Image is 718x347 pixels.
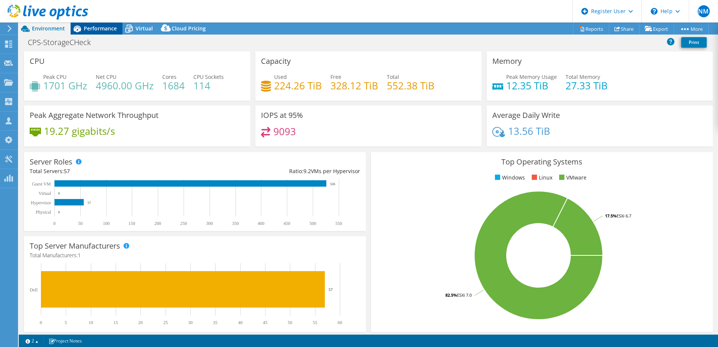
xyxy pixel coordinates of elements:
a: 2 [20,336,44,345]
span: Peak CPU [43,73,66,80]
text: 0 [53,221,56,226]
text: 5 [65,320,67,325]
h3: Memory [492,57,522,65]
span: Virtual [136,25,153,32]
text: 57 [329,287,333,292]
h3: Capacity [261,57,291,65]
text: Guest VM [32,181,51,187]
h3: CPU [30,57,45,65]
text: Physical [36,210,51,215]
text: 0 [58,210,60,214]
text: 40 [238,320,243,325]
h4: 4960.00 GHz [96,81,154,90]
h4: 1684 [162,81,185,90]
span: Peak Memory Usage [506,73,557,80]
text: 60 [338,320,342,325]
span: Cores [162,73,176,80]
li: Windows [493,173,525,182]
h4: Total Manufacturers: [30,251,360,259]
text: 50 [78,221,83,226]
svg: \n [651,8,658,15]
h4: 13.56 TiB [508,127,550,135]
text: Hypervisor [31,200,51,205]
h3: Average Daily Write [492,111,560,119]
div: Total Servers: [30,167,195,175]
span: Performance [84,25,117,32]
a: Export [639,23,674,35]
text: 57 [87,201,91,205]
a: Print [681,37,707,48]
text: 45 [263,320,267,325]
tspan: 17.5% [605,213,617,219]
text: 150 [128,221,135,226]
span: NM [698,5,710,17]
text: 30 [188,320,193,325]
text: Virtual [39,191,51,196]
span: Net CPU [96,73,116,80]
text: 200 [154,221,161,226]
span: 57 [64,167,70,175]
span: Free [330,73,341,80]
span: Total Memory [566,73,600,80]
h4: 114 [193,81,224,90]
h4: 12.35 TiB [506,81,557,90]
text: 50 [288,320,292,325]
span: 1 [78,252,81,259]
a: Reports [573,23,609,35]
text: 0 [40,320,42,325]
text: 526 [330,182,335,186]
h4: 19.27 gigabits/s [44,127,115,135]
span: Total [387,73,399,80]
text: 35 [213,320,217,325]
text: 250 [180,221,187,226]
text: 550 [335,221,342,226]
li: Linux [530,173,552,182]
h3: Top Operating Systems [377,158,707,166]
h3: Server Roles [30,158,72,166]
h4: 552.38 TiB [387,81,434,90]
a: Project Notes [43,336,87,345]
a: More [674,23,709,35]
text: 100 [103,221,110,226]
tspan: ESXi 7.0 [457,292,472,298]
text: 10 [89,320,93,325]
h3: Peak Aggregate Network Throughput [30,111,158,119]
text: Dell [30,287,38,293]
h3: Top Server Manufacturers [30,242,120,250]
span: Used [274,73,287,80]
text: 450 [284,221,290,226]
h4: 328.12 TiB [330,81,378,90]
h4: 1701 GHz [43,81,87,90]
text: 300 [206,221,213,226]
h4: 27.33 TiB [566,81,608,90]
h4: 9093 [273,127,296,136]
h1: CPS-StorageCHeck [24,38,103,47]
h4: 224.26 TiB [274,81,322,90]
text: 55 [313,320,317,325]
text: 0 [58,192,60,195]
text: 25 [163,320,168,325]
span: 9.2 [303,167,311,175]
text: 350 [232,221,239,226]
h3: IOPS at 95% [261,111,303,119]
li: VMware [557,173,587,182]
text: 500 [309,221,316,226]
span: CPU Sockets [193,73,224,80]
a: Share [609,23,640,35]
span: Environment [32,25,65,32]
text: 15 [113,320,118,325]
div: Ratio: VMs per Hypervisor [195,167,360,175]
span: Cloud Pricing [172,25,206,32]
text: 400 [258,221,264,226]
tspan: 82.5% [445,292,457,298]
tspan: ESXi 6.7 [617,213,631,219]
text: 20 [138,320,143,325]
